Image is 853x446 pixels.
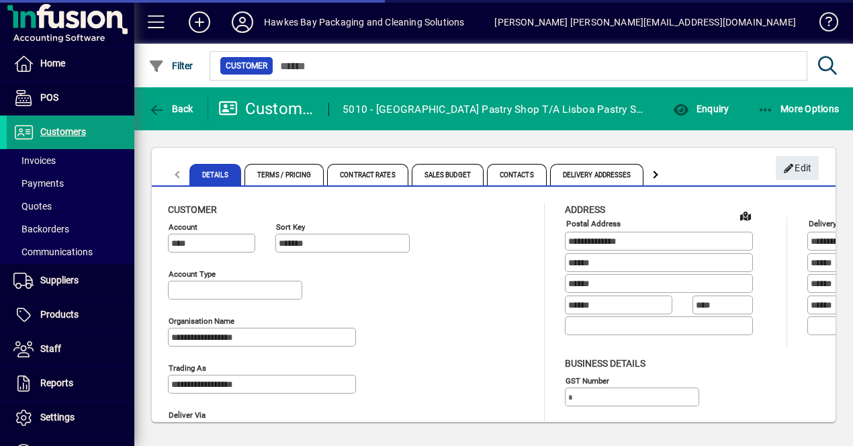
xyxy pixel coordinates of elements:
mat-label: GST Number [566,375,609,385]
button: Enquiry [670,97,732,121]
span: Contract Rates [327,164,408,185]
span: Terms / Pricing [244,164,324,185]
a: Payments [7,172,134,195]
a: Invoices [7,149,134,172]
span: Contacts [487,164,547,185]
span: Reports [40,377,73,388]
div: Customer [218,98,316,120]
span: Filter [148,60,193,71]
span: Sales Budget [412,164,484,185]
span: Business details [565,358,645,369]
mat-label: Account [169,222,197,232]
a: Staff [7,332,134,366]
a: Quotes [7,195,134,218]
div: Hawkes Bay Packaging and Cleaning Solutions [264,11,465,33]
a: Settings [7,401,134,435]
a: POS [7,81,134,115]
span: Invoices [13,155,56,166]
span: Back [148,103,193,114]
button: Filter [145,54,197,78]
span: Details [189,164,241,185]
span: Suppliers [40,275,79,285]
button: More Options [754,97,843,121]
button: Profile [221,10,264,34]
button: Edit [776,156,819,180]
mat-label: Deliver via [169,410,206,420]
span: Edit [783,157,812,179]
span: Backorders [13,224,69,234]
span: Staff [40,343,61,354]
mat-label: Trading as [169,363,206,373]
button: Back [145,97,197,121]
a: Communications [7,240,134,263]
a: View on map [735,205,756,226]
span: Address [565,204,605,215]
mat-label: Organisation name [169,316,234,326]
span: Quotes [13,201,52,212]
mat-label: Account Type [169,269,216,279]
div: [PERSON_NAME] [PERSON_NAME][EMAIL_ADDRESS][DOMAIN_NAME] [494,11,796,33]
div: 5010 - [GEOGRAPHIC_DATA] Pastry Shop T/A Lisboa Pastry Shop [343,99,649,120]
app-page-header-button: Back [134,97,208,121]
span: Communications [13,247,93,257]
a: Backorders [7,218,134,240]
span: Customers [40,126,86,137]
span: Customer [168,204,217,215]
span: Customer [226,59,267,73]
button: Add [178,10,221,34]
span: Products [40,309,79,320]
mat-label: Sort key [276,222,305,232]
span: Settings [40,412,75,422]
span: Enquiry [673,103,729,114]
a: Suppliers [7,264,134,298]
a: Knowledge Base [809,3,836,46]
span: Delivery Addresses [550,164,644,185]
a: Reports [7,367,134,400]
a: Products [7,298,134,332]
a: Home [7,47,134,81]
span: More Options [758,103,840,114]
span: POS [40,92,58,103]
span: Home [40,58,65,69]
span: Payments [13,178,64,189]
